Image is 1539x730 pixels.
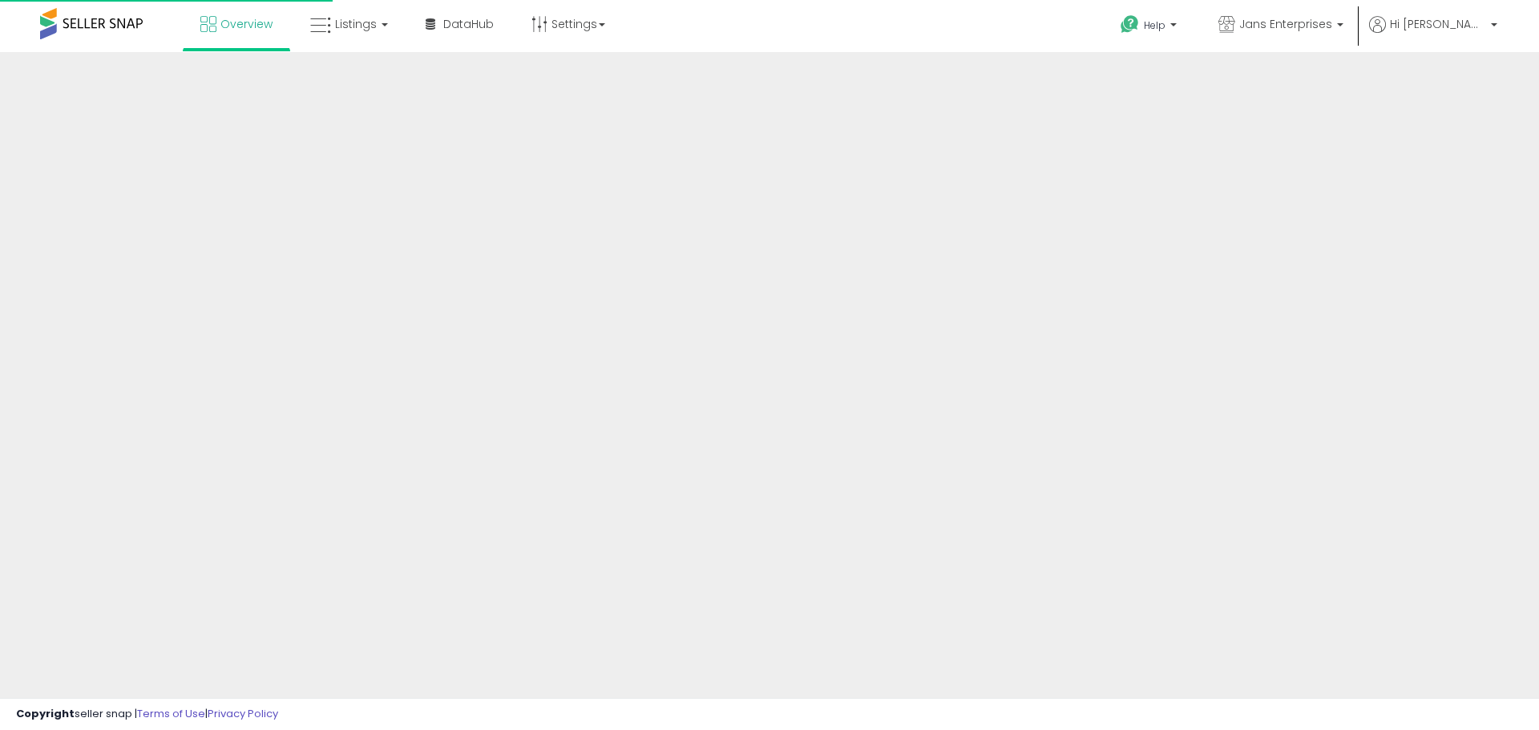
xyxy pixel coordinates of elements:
[16,706,75,721] strong: Copyright
[1239,16,1332,32] span: Jans Enterprises
[1390,16,1486,32] span: Hi [PERSON_NAME]
[208,706,278,721] a: Privacy Policy
[1144,18,1165,32] span: Help
[220,16,273,32] span: Overview
[16,707,278,722] div: seller snap | |
[1108,2,1193,52] a: Help
[443,16,494,32] span: DataHub
[1369,16,1497,52] a: Hi [PERSON_NAME]
[137,706,205,721] a: Terms of Use
[335,16,377,32] span: Listings
[1120,14,1140,34] i: Get Help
